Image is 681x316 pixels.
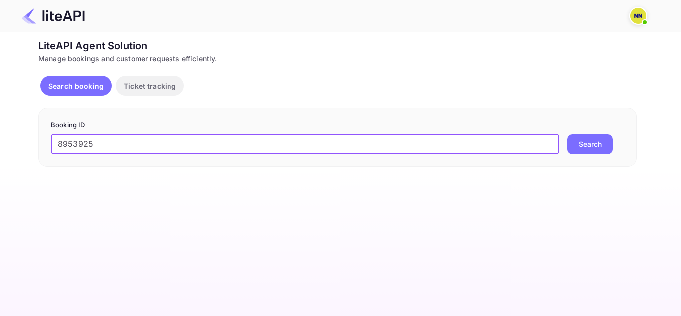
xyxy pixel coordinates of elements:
[630,8,646,24] img: N/A N/A
[51,134,559,154] input: Enter Booking ID (e.g., 63782194)
[567,134,613,154] button: Search
[22,8,85,24] img: LiteAPI Logo
[124,81,176,91] p: Ticket tracking
[38,38,637,53] div: LiteAPI Agent Solution
[48,81,104,91] p: Search booking
[38,53,637,64] div: Manage bookings and customer requests efficiently.
[51,120,624,130] p: Booking ID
